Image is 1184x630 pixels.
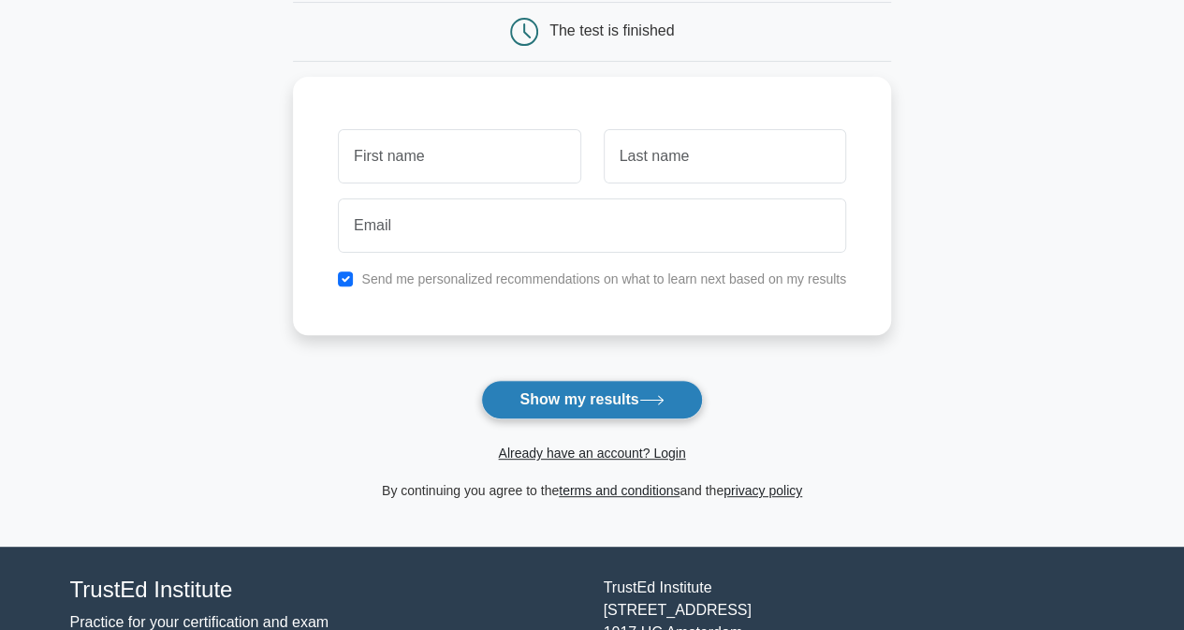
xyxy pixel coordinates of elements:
[604,129,846,183] input: Last name
[724,483,802,498] a: privacy policy
[282,479,902,502] div: By continuing you agree to the and the
[361,271,846,286] label: Send me personalized recommendations on what to learn next based on my results
[549,22,674,38] div: The test is finished
[338,129,580,183] input: First name
[498,446,685,461] a: Already have an account? Login
[70,614,329,630] a: Practice for your certification and exam
[338,198,846,253] input: Email
[70,577,581,604] h4: TrustEd Institute
[481,380,702,419] button: Show my results
[559,483,680,498] a: terms and conditions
